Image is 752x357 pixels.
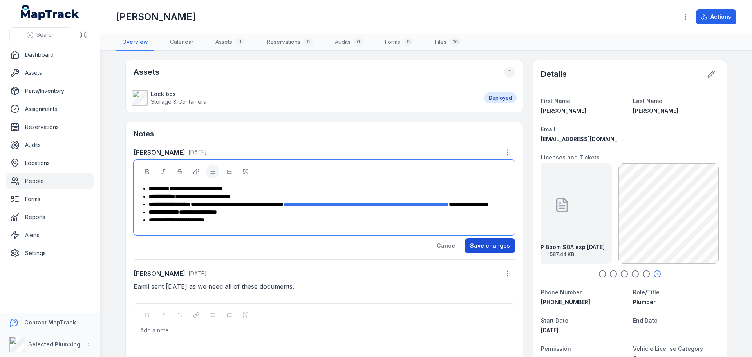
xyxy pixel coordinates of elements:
span: Search [36,31,55,39]
span: Phone Number [541,289,582,295]
span: Licenses and Tickets [541,154,600,161]
time: 8/21/2025, 12:36:35 PM [188,149,207,156]
span: Storage & Containers [151,98,206,105]
span: [DATE] [188,149,207,156]
a: Settings [6,245,94,261]
span: End Date [633,317,658,324]
time: 10/4/2024, 12:00:00 AM [541,327,559,333]
a: Calendar [164,34,200,51]
a: Forms [6,191,94,207]
a: Reservations0 [260,34,319,51]
a: Overview [116,34,154,51]
a: Reports [6,209,94,225]
button: Save changes [465,238,515,253]
span: 587.44 KB [520,251,605,257]
button: Actions [696,9,736,24]
button: Cancel [432,238,462,253]
h3: Notes [134,129,154,140]
a: Audits [6,137,94,153]
h2: Details [541,69,567,80]
div: 10 [450,37,461,47]
span: [PERSON_NAME] [541,107,586,114]
span: Role/Title [633,289,660,295]
span: Vehicle License Category [633,345,703,352]
a: Audits0 [329,34,369,51]
p: Eamil sent [DATE] as we need all of these documents. [134,281,515,292]
span: Email [541,126,555,132]
button: Strikethrough [173,165,186,178]
div: 0 [403,37,413,47]
span: Permission [541,345,571,352]
a: Assets1 [209,34,251,51]
a: Files10 [428,34,467,51]
button: Search [9,27,72,42]
a: Assets [6,65,94,81]
a: Forms0 [379,34,419,51]
button: Link [190,165,203,178]
a: Alerts [6,227,94,243]
button: Ordered List [222,165,236,178]
span: Start Date [541,317,568,324]
a: People [6,173,94,189]
button: Bulleted List [206,165,219,178]
h2: Assets [134,67,159,78]
span: [PERSON_NAME] [633,107,678,114]
strong: Lock box [151,90,206,98]
a: Lock boxStorage & Containers [132,90,476,106]
a: Locations [6,155,94,171]
span: [EMAIL_ADDRESS][DOMAIN_NAME] [541,136,635,142]
button: Italic [157,165,170,178]
span: [DATE] [541,327,559,333]
a: Dashboard [6,47,94,63]
span: Plumber [633,299,656,305]
span: [DATE] [188,270,207,277]
button: Blockquote [239,165,252,178]
a: Assignments [6,101,94,117]
span: [PHONE_NUMBER] [541,299,590,305]
strong: Selected Plumbing [28,341,80,348]
strong: Contact MapTrack [24,319,76,326]
div: 0 [304,37,313,47]
span: First Name [541,98,570,104]
strong: OW-EWP Boom SOA exp [DATE] [520,243,605,251]
div: Deployed [484,92,517,103]
div: 0 [354,37,363,47]
strong: [PERSON_NAME] [134,148,185,157]
a: MapTrack [21,5,80,20]
a: Parts/Inventory [6,83,94,99]
a: Reservations [6,119,94,135]
div: 1 [504,67,515,78]
strong: [PERSON_NAME] [134,269,185,278]
button: Bold [140,165,154,178]
div: 1 [235,37,245,47]
time: 9/1/2025, 10:40:46 AM [188,270,207,277]
h1: [PERSON_NAME] [116,11,196,23]
span: Last Name [633,98,662,104]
